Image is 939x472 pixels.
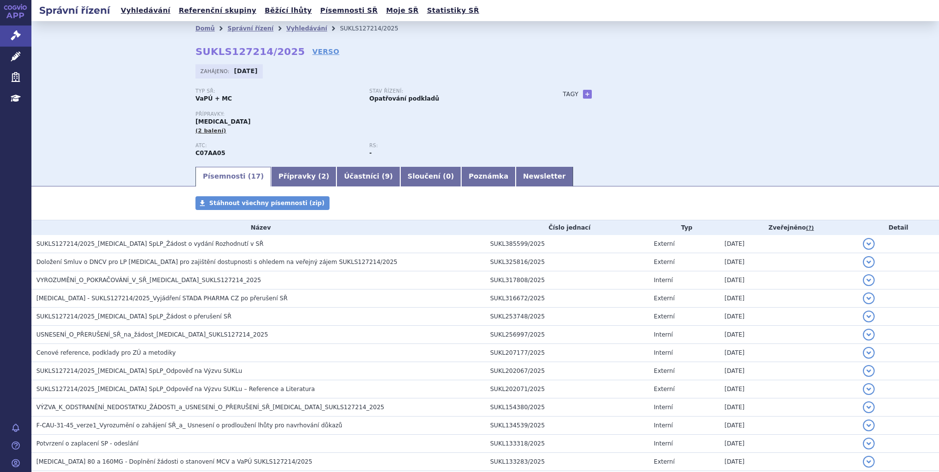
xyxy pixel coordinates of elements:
a: Písemnosti SŘ [317,4,381,17]
span: Doložení Smluv o DNCV pro LP Propranolol pro zajištění dostupnosti s ohledem na veřejný zájem SUK... [36,259,397,265]
td: [DATE] [719,326,857,344]
button: detail [863,365,875,377]
td: [DATE] [719,398,857,417]
td: SUKL134539/2025 [485,417,649,435]
th: Detail [858,220,939,235]
span: Interní [654,349,673,356]
h3: Tagy [563,88,579,100]
a: + [583,90,592,99]
abbr: (?) [806,225,814,232]
span: SUKLS127214/2025_Propranolol SpLP_Odpověď na Výzvu SUKLu – Reference a Literatura [36,386,315,393]
td: SUKL202071/2025 [485,380,649,398]
p: RS: [369,143,533,149]
span: Interní [654,277,673,284]
p: ATC: [195,143,359,149]
span: Potvrzení o zaplacení SP - odeslání [36,440,138,447]
span: USNESENÍ_O_PŘERUŠENÍ_SŘ_na_žádost_PROPRANOLOL_SUKLS127214_2025 [36,331,268,338]
td: [DATE] [719,344,857,362]
button: detail [863,238,875,250]
span: Externí [654,259,674,265]
a: Statistiky SŘ [424,4,482,17]
p: Typ SŘ: [195,88,359,94]
button: detail [863,438,875,449]
span: Zahájeno: [200,67,231,75]
p: Stav řízení: [369,88,533,94]
a: Referenční skupiny [176,4,259,17]
a: Domů [195,25,215,32]
button: detail [863,311,875,322]
th: Zveřejněno [719,220,857,235]
a: Newsletter [516,167,573,186]
li: SUKLS127214/2025 [340,21,411,36]
td: SUKL325816/2025 [485,253,649,271]
td: [DATE] [719,435,857,453]
td: SUKL207177/2025 [485,344,649,362]
a: Stáhnout všechny písemnosti (zip) [195,196,330,210]
td: [DATE] [719,235,857,253]
span: VÝZVA_K_ODSTRANĚNÍ_NEDOSTATKU_ŽÁDOSTI_a_USNESENÍ_O_PŘERUŠENÍ_SŘ_PROPRANOLOL_SUKLS127214_2025 [36,404,384,411]
span: Externí [654,313,674,320]
strong: VaPÚ + MC [195,95,232,102]
button: detail [863,401,875,413]
span: Interní [654,440,673,447]
a: Poznámka [461,167,516,186]
td: SUKL317808/2025 [485,271,649,289]
button: detail [863,420,875,431]
span: 0 [446,172,451,180]
a: Vyhledávání [118,4,173,17]
button: detail [863,292,875,304]
span: Stáhnout všechny písemnosti (zip) [209,200,325,207]
span: 17 [251,172,260,180]
strong: Opatřování podkladů [369,95,439,102]
span: SUKLS127214/2025_Propranolol SpLP_Odpověď na Výzvu SUKLu [36,367,242,374]
strong: SUKLS127214/2025 [195,46,305,57]
td: SUKL385599/2025 [485,235,649,253]
button: detail [863,347,875,359]
button: detail [863,274,875,286]
span: [MEDICAL_DATA] [195,118,250,125]
span: Externí [654,458,674,465]
td: SUKL316672/2025 [485,289,649,308]
td: [DATE] [719,380,857,398]
a: Přípravky (2) [271,167,336,186]
button: detail [863,256,875,268]
p: Přípravky: [195,111,543,117]
a: Písemnosti (17) [195,167,271,186]
td: SUKL133283/2025 [485,453,649,471]
a: Účastníci (9) [336,167,400,186]
strong: [DATE] [234,68,258,75]
span: Interní [654,422,673,429]
span: Propranolol - SUKLS127214/2025_Vyjádření STADA PHARMA CZ po přerušení SŘ [36,295,288,302]
h2: Správní řízení [31,3,118,17]
span: SUKLS127214/2025_Propranolol SpLP_Žádost o vydání Rozhodnutí v SŘ [36,240,264,247]
strong: - [369,150,372,157]
td: [DATE] [719,453,857,471]
a: Vyhledávání [286,25,327,32]
a: Správní řízení [227,25,274,32]
th: Typ [649,220,719,235]
span: Propranolol 80 a 160MG - Doplnění žádosti o stanovení MCV a VaPÚ SUKLS127214/2025 [36,458,312,465]
td: SUKL154380/2025 [485,398,649,417]
span: Cenové reference, podklady pro ZÚ a metodiky [36,349,176,356]
button: detail [863,383,875,395]
td: SUKL133318/2025 [485,435,649,453]
span: SUKLS127214/2025_Propranolol SpLP_Žádost o přerušení SŘ [36,313,231,320]
td: SUKL256997/2025 [485,326,649,344]
a: Moje SŘ [383,4,421,17]
span: Interní [654,331,673,338]
span: Externí [654,386,674,393]
td: [DATE] [719,289,857,308]
span: (2 balení) [195,128,226,134]
span: Externí [654,240,674,247]
a: Sloučení (0) [400,167,461,186]
span: Externí [654,295,674,302]
td: [DATE] [719,362,857,380]
td: SUKL202067/2025 [485,362,649,380]
span: Externí [654,367,674,374]
span: F-CAU-31-45_verze1_Vyrozumění o zahájení SŘ_a_ Usnesení o prodloužení lhůty pro navrhování důkazů [36,422,342,429]
strong: PROPRANOLOL [195,150,225,157]
a: Běžící lhůty [262,4,315,17]
td: [DATE] [719,308,857,326]
span: 2 [321,172,326,180]
span: VYROZUMĚNÍ_O_POKRAČOVÁNÍ_V_SŘ_PROPRANOLOL_SUKLS127214_2025 [36,277,261,284]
